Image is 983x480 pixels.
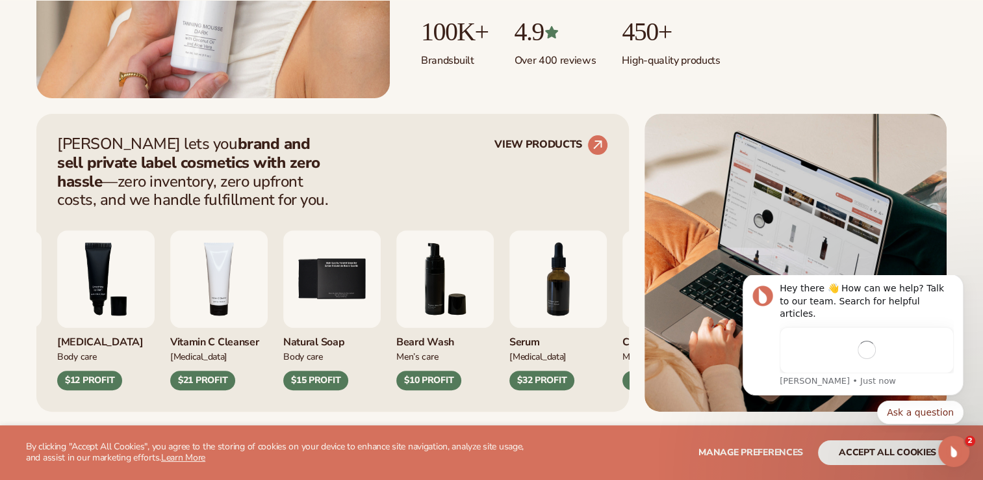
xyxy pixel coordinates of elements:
[170,328,268,349] div: Vitamin C Cleanser
[154,126,240,149] button: Quick reply: Ask a question
[57,230,155,390] div: 3 / 9
[283,328,381,349] div: Natural Soap
[622,230,720,390] div: 8 / 9
[57,349,155,363] div: Body Care
[29,10,50,31] img: Profile image for Lee
[622,349,720,363] div: Makeup
[509,230,607,328] img: Collagen and retinol serum.
[57,133,320,192] strong: brand and sell private label cosmetics with zero hassle
[622,18,720,46] p: 450+
[19,126,240,149] div: Quick reply options
[161,451,205,464] a: Learn More
[509,328,607,349] div: Serum
[698,446,803,459] span: Manage preferences
[514,46,596,68] p: Over 400 reviews
[509,230,607,390] div: 7 / 9
[818,440,957,465] button: accept all cookies
[622,371,687,390] div: $14 PROFIT
[622,328,720,349] div: Cream Lipstick
[26,442,533,464] p: By clicking "Accept All Cookies", you agree to the storing of cookies on your device to enhance s...
[509,371,574,390] div: $32 PROFIT
[396,371,461,390] div: $10 PROFIT
[509,349,607,363] div: [MEDICAL_DATA]
[514,18,596,46] p: 4.9
[57,100,231,112] p: Message from Lee, sent Just now
[283,230,381,328] img: Nature bar of soap.
[170,371,235,390] div: $21 PROFIT
[57,135,337,209] p: [PERSON_NAME] lets you —zero inventory, zero upfront costs, and we handle fulfillment for you.
[396,230,494,390] div: 6 / 9
[622,46,720,68] p: High-quality products
[57,7,231,46] div: Hey there 👋 How can we help? Talk to our team. Search for helpful articles.
[421,46,488,68] p: Brands built
[938,436,969,467] iframe: Intercom live chat
[57,328,155,349] div: [MEDICAL_DATA]
[396,230,494,328] img: Foaming beard wash.
[170,230,268,328] img: Vitamin c cleanser.
[57,371,122,390] div: $12 PROFIT
[622,230,720,328] img: Luxury cream lipstick.
[57,7,231,98] div: Message content
[723,275,983,432] iframe: Intercom notifications message
[645,114,947,412] img: Shopify Image 5
[698,440,803,465] button: Manage preferences
[494,135,608,155] a: VIEW PRODUCTS
[170,230,268,390] div: 4 / 9
[283,349,381,363] div: Body Care
[57,230,155,328] img: Smoothing lip balm.
[396,349,494,363] div: Men’s Care
[421,18,488,46] p: 100K+
[965,436,975,446] span: 2
[283,371,348,390] div: $15 PROFIT
[170,349,268,363] div: [MEDICAL_DATA]
[396,328,494,349] div: Beard Wash
[283,230,381,390] div: 5 / 9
